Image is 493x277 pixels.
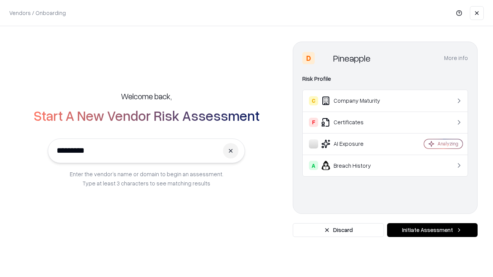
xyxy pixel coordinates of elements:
[318,52,330,64] img: Pineapple
[302,74,468,83] div: Risk Profile
[387,223,478,237] button: Initiate Assessment
[293,223,384,237] button: Discard
[302,52,315,64] div: D
[309,118,318,127] div: F
[309,161,401,170] div: Breach History
[70,169,223,188] p: Enter the vendor’s name or domain to begin an assessment. Type at least 3 characters to see match...
[444,51,468,65] button: More info
[309,139,401,149] div: AI Exposure
[309,96,401,105] div: Company Maturity
[34,108,260,123] h2: Start A New Vendor Risk Assessment
[309,96,318,105] div: C
[438,140,458,147] div: Analyzing
[9,9,66,17] p: Vendors / Onboarding
[333,52,371,64] div: Pineapple
[309,161,318,170] div: A
[121,91,172,102] h5: Welcome back,
[309,118,401,127] div: Certificates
